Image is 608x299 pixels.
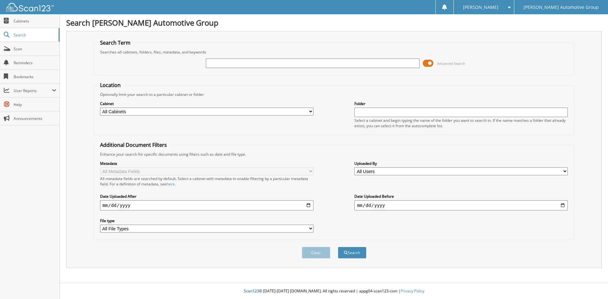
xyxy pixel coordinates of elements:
[244,288,259,294] span: Scan123
[97,39,134,46] legend: Search Term
[97,141,170,148] legend: Additional Document Filters
[100,176,313,187] div: All metadata fields are searched by default. Select a cabinet with metadata to enable filtering b...
[97,152,571,157] div: Enhance your search for specific documents using filters such as date and file type.
[14,102,56,107] span: Help
[14,32,55,38] span: Search
[100,200,313,210] input: start
[14,60,56,65] span: Reminders
[302,247,330,259] button: Clear
[97,49,571,55] div: Searches all cabinets, folders, files, metadata, and keywords
[354,161,568,166] label: Uploaded By
[100,161,313,166] label: Metadata
[523,5,599,9] span: [PERSON_NAME] Automotive Group
[60,283,608,299] div: © [DATE]-[DATE] [DOMAIN_NAME]. All rights reserved | appg04-scan123-com |
[6,3,54,11] img: scan123-logo-white.svg
[100,194,313,199] label: Date Uploaded After
[354,200,568,210] input: end
[167,181,175,187] a: here
[354,118,568,128] div: Select a cabinet and begin typing the name of the folder you want to search in. If the name match...
[100,218,313,223] label: File type
[463,5,498,9] span: [PERSON_NAME]
[14,88,52,93] span: User Reports
[14,74,56,79] span: Bookmarks
[437,61,465,66] span: Advanced Search
[14,116,56,121] span: Announcements
[354,194,568,199] label: Date Uploaded Before
[14,18,56,24] span: Cabinets
[401,288,424,294] a: Privacy Policy
[338,247,366,259] button: Search
[97,92,571,97] div: Optionally limit your search to a particular cabinet or folder
[14,46,56,52] span: Scan
[97,82,124,89] legend: Location
[100,101,313,106] label: Cabinet
[66,17,602,28] h1: Search [PERSON_NAME] Automotive Group
[354,101,568,106] label: Folder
